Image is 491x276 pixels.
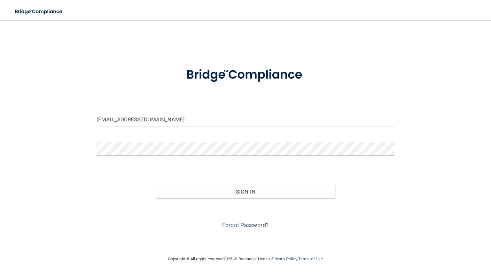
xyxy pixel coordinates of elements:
[222,222,269,228] a: Forgot Password?
[298,257,323,261] a: Terms of Use
[97,112,394,126] input: Email
[10,5,68,18] img: bridge_compliance_login_screen.278c3ca4.svg
[156,185,335,199] button: Sign In
[174,59,318,91] img: bridge_compliance_login_screen.278c3ca4.svg
[272,257,297,261] a: Privacy Policy
[129,249,362,269] div: Copyright © All rights reserved 2025 @ Rectangle Health | |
